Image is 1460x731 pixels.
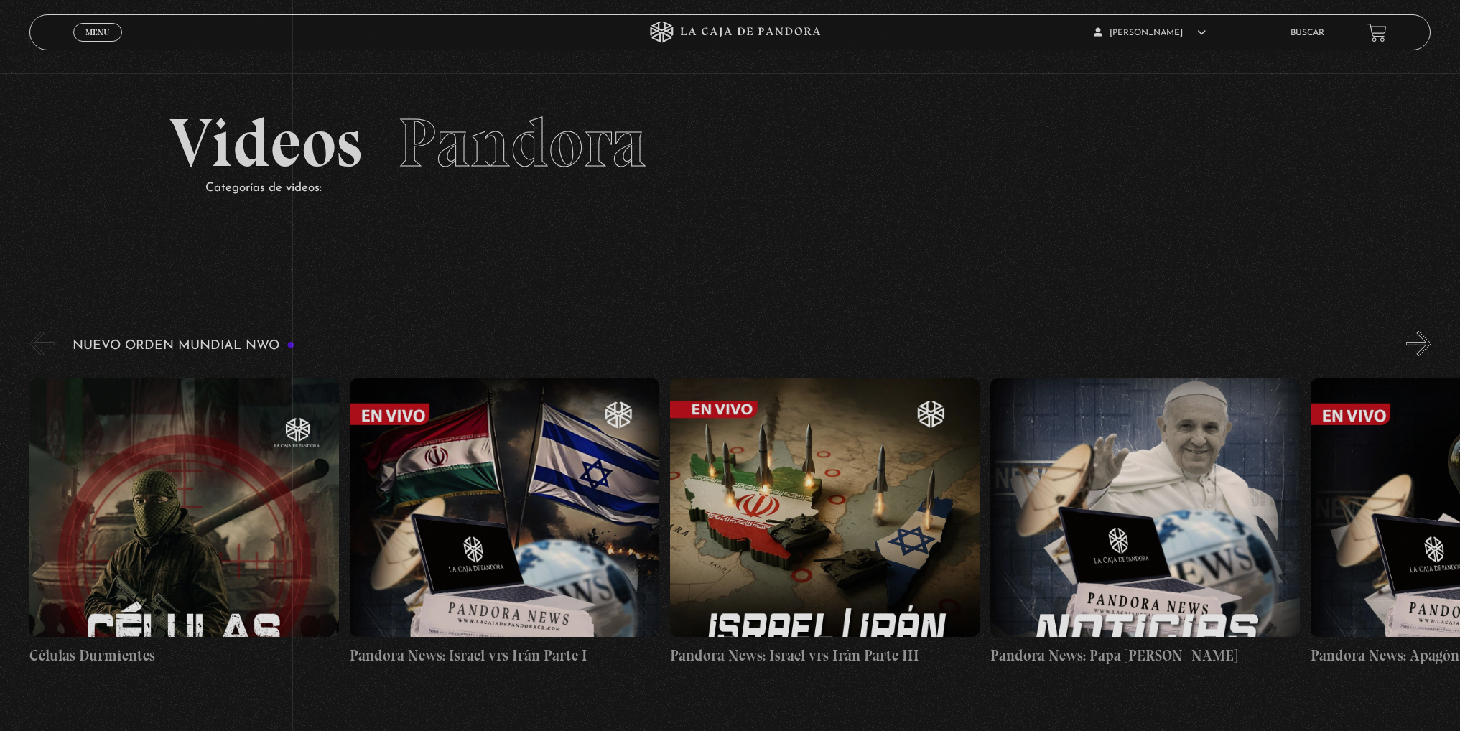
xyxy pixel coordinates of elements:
[85,28,109,37] span: Menu
[1094,29,1206,37] span: [PERSON_NAME]
[73,339,295,353] h3: Nuevo Orden Mundial NWO
[350,367,659,678] a: Pandora News: Israel vrs Irán Parte I
[1291,29,1324,37] a: Buscar
[169,109,1291,177] h2: Videos
[670,367,980,678] a: Pandora News: Israel vrs Irán Parte III
[350,644,659,667] h4: Pandora News: Israel vrs Irán Parte I
[1367,23,1387,42] a: View your shopping cart
[205,177,1291,200] p: Categorías de videos:
[398,102,646,184] span: Pandora
[80,40,114,50] span: Cerrar
[29,367,339,678] a: Células Durmientes
[1406,331,1431,356] button: Next
[29,644,339,667] h4: Células Durmientes
[29,331,55,356] button: Previous
[990,644,1300,667] h4: Pandora News: Papa [PERSON_NAME]
[670,644,980,667] h4: Pandora News: Israel vrs Irán Parte III
[990,367,1300,678] a: Pandora News: Papa [PERSON_NAME]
